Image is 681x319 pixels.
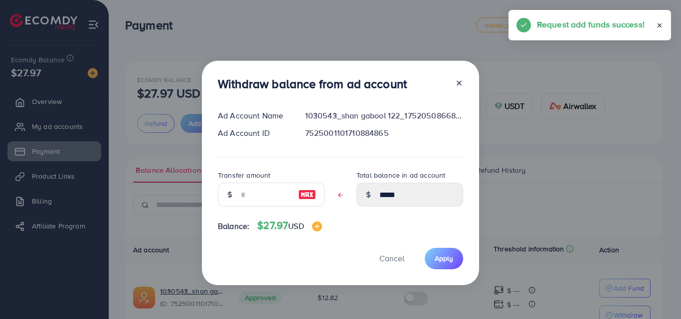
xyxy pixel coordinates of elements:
[537,18,645,31] h5: Request add funds success!
[297,110,471,121] div: 1030543_shan gabool 122_1752050866845
[379,253,404,264] span: Cancel
[367,248,417,269] button: Cancel
[435,253,453,263] span: Apply
[312,221,322,231] img: image
[297,127,471,139] div: 7525001101710884865
[639,274,674,312] iframe: Chat
[425,248,463,269] button: Apply
[218,77,407,91] h3: Withdraw balance from ad account
[298,189,316,201] img: image
[218,220,249,232] span: Balance:
[218,170,270,180] label: Transfer amount
[288,220,304,231] span: USD
[210,127,297,139] div: Ad Account ID
[356,170,445,180] label: Total balance in ad account
[257,219,322,232] h4: $27.97
[210,110,297,121] div: Ad Account Name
